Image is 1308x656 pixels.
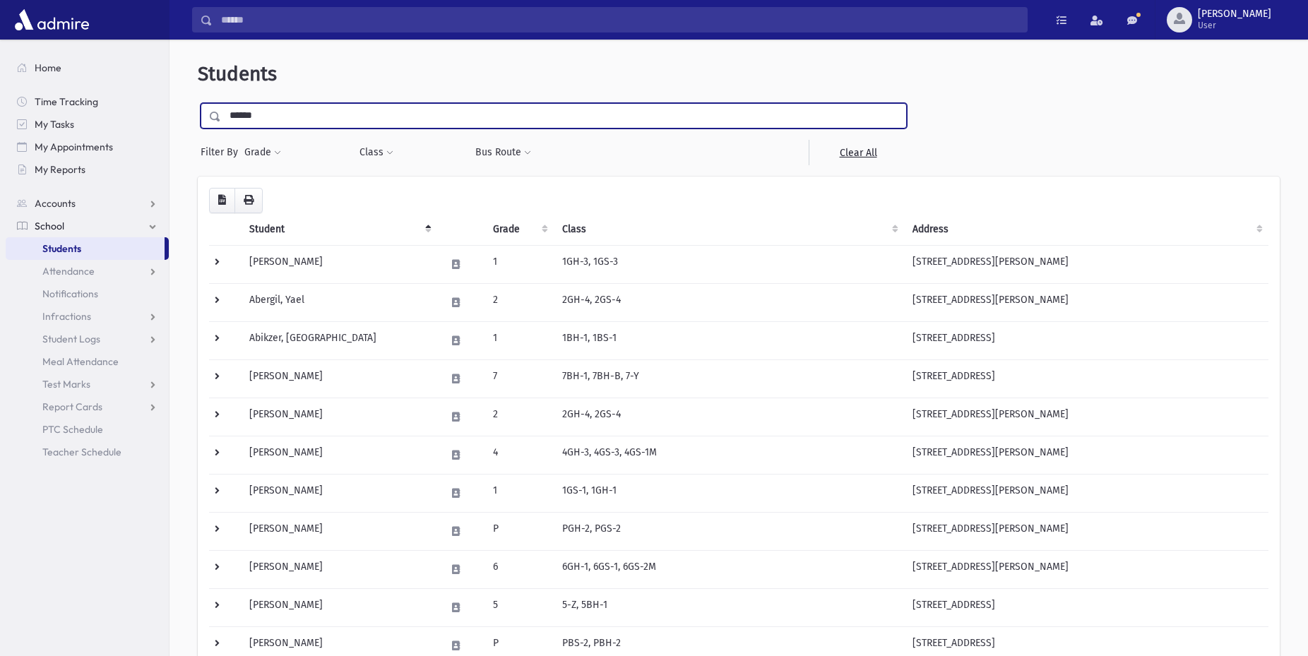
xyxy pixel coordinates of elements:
td: [STREET_ADDRESS][PERSON_NAME] [904,245,1268,283]
a: Home [6,56,169,79]
button: Print [234,188,263,213]
td: [STREET_ADDRESS][PERSON_NAME] [904,550,1268,588]
td: [STREET_ADDRESS][PERSON_NAME] [904,398,1268,436]
span: Filter By [201,145,244,160]
th: Grade: activate to sort column ascending [484,213,554,246]
td: [PERSON_NAME] [241,436,436,474]
td: 1 [484,321,554,359]
a: Accounts [6,192,169,215]
td: 6 [484,550,554,588]
td: 2 [484,398,554,436]
span: [PERSON_NAME] [1198,8,1271,20]
td: [STREET_ADDRESS] [904,321,1268,359]
td: 1BH-1, 1BS-1 [554,321,904,359]
span: School [35,220,64,232]
a: Students [6,237,165,260]
a: School [6,215,169,237]
span: Students [42,242,81,255]
td: 4 [484,436,554,474]
span: Infractions [42,310,91,323]
a: Teacher Schedule [6,441,169,463]
td: [STREET_ADDRESS][PERSON_NAME] [904,474,1268,512]
span: User [1198,20,1271,31]
span: Students [198,62,277,85]
span: Accounts [35,197,76,210]
a: Time Tracking [6,90,169,113]
td: [STREET_ADDRESS][PERSON_NAME] [904,512,1268,550]
span: Time Tracking [35,95,98,108]
td: 4GH-3, 4GS-3, 4GS-1M [554,436,904,474]
th: Class: activate to sort column ascending [554,213,904,246]
td: 1 [484,474,554,512]
td: [PERSON_NAME] [241,588,436,626]
td: 7 [484,359,554,398]
td: 5-Z, 5BH-1 [554,588,904,626]
td: [STREET_ADDRESS][PERSON_NAME] [904,436,1268,474]
span: Teacher Schedule [42,446,121,458]
td: 1GS-1, 1GH-1 [554,474,904,512]
a: PTC Schedule [6,418,169,441]
td: [PERSON_NAME] [241,550,436,588]
td: 7BH-1, 7BH-B, 7-Y [554,359,904,398]
td: [STREET_ADDRESS] [904,359,1268,398]
td: [STREET_ADDRESS][PERSON_NAME] [904,283,1268,321]
td: Abikzer, [GEOGRAPHIC_DATA] [241,321,436,359]
td: [STREET_ADDRESS] [904,588,1268,626]
a: My Tasks [6,113,169,136]
input: Search [213,7,1027,32]
a: Clear All [809,140,907,165]
td: P [484,512,554,550]
img: AdmirePro [11,6,93,34]
th: Student: activate to sort column descending [241,213,436,246]
button: Class [359,140,394,165]
td: [PERSON_NAME] [241,245,436,283]
a: Student Logs [6,328,169,350]
span: Home [35,61,61,74]
td: Abergil, Yael [241,283,436,321]
th: Address: activate to sort column ascending [904,213,1268,246]
button: Bus Route [475,140,532,165]
span: Notifications [42,287,98,300]
button: CSV [209,188,235,213]
td: [PERSON_NAME] [241,474,436,512]
td: [PERSON_NAME] [241,359,436,398]
span: My Tasks [35,118,74,131]
a: My Reports [6,158,169,181]
td: 1GH-3, 1GS-3 [554,245,904,283]
span: Report Cards [42,400,102,413]
span: Test Marks [42,378,90,390]
a: Meal Attendance [6,350,169,373]
span: PTC Schedule [42,423,103,436]
td: 2GH-4, 2GS-4 [554,283,904,321]
td: 2GH-4, 2GS-4 [554,398,904,436]
a: Report Cards [6,395,169,418]
span: Meal Attendance [42,355,119,368]
span: Student Logs [42,333,100,345]
a: My Appointments [6,136,169,158]
span: My Appointments [35,141,113,153]
td: [PERSON_NAME] [241,398,436,436]
button: Grade [244,140,282,165]
a: Infractions [6,305,169,328]
td: PGH-2, PGS-2 [554,512,904,550]
span: Attendance [42,265,95,278]
td: 5 [484,588,554,626]
td: [PERSON_NAME] [241,512,436,550]
a: Notifications [6,282,169,305]
span: My Reports [35,163,85,176]
a: Test Marks [6,373,169,395]
a: Attendance [6,260,169,282]
td: 2 [484,283,554,321]
td: 1 [484,245,554,283]
td: 6GH-1, 6GS-1, 6GS-2M [554,550,904,588]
